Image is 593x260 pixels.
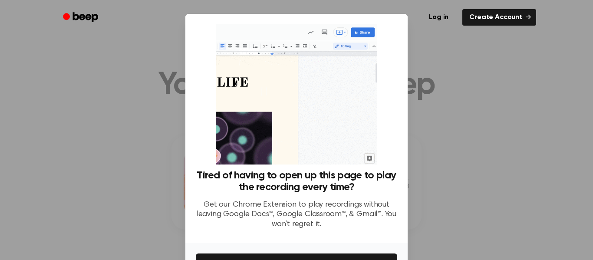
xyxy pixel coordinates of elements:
[462,9,536,26] a: Create Account
[196,200,397,230] p: Get our Chrome Extension to play recordings without leaving Google Docs™, Google Classroom™, & Gm...
[420,7,457,27] a: Log in
[216,24,377,165] img: Beep extension in action
[196,170,397,193] h3: Tired of having to open up this page to play the recording every time?
[57,9,106,26] a: Beep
